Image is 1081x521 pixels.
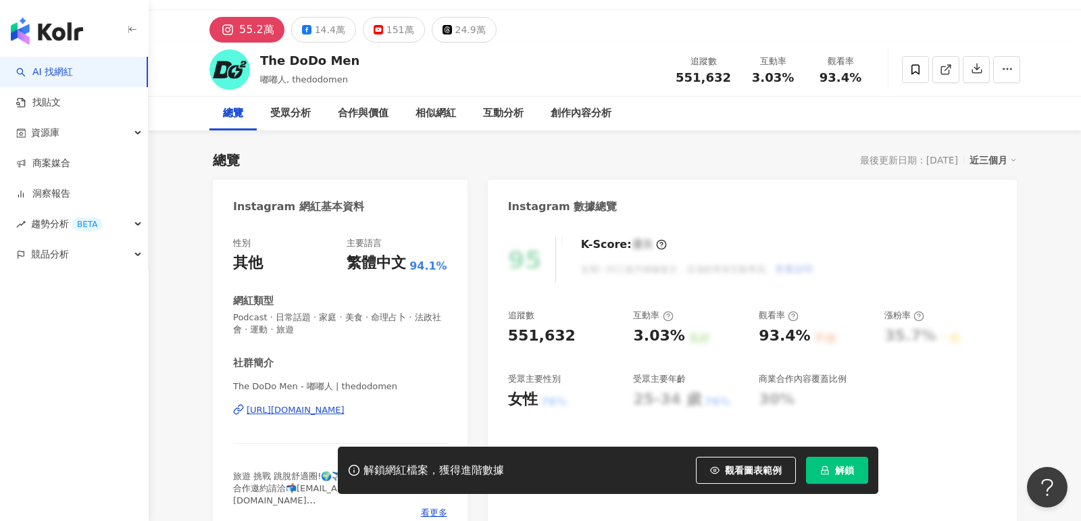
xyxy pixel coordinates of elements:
div: 受眾分析 [270,105,311,122]
span: 看更多 [421,507,447,519]
div: 14.4萬 [315,20,345,39]
span: 觀看圖表範例 [725,465,782,476]
span: 資源庫 [31,118,59,148]
div: 追蹤數 [676,55,731,68]
div: 女性 [508,389,538,410]
div: 互動率 [747,55,799,68]
div: 151萬 [386,20,414,39]
span: The DoDo Men - 嘟嘟人 | thedodomen [233,380,447,393]
div: 網紅類型 [233,294,274,308]
div: Instagram 網紅基本資料 [233,199,364,214]
div: 受眾主要年齡 [633,373,686,385]
button: 觀看圖表範例 [696,457,796,484]
div: 互動率 [633,309,673,322]
div: Instagram 數據總覽 [508,199,618,214]
img: KOL Avatar [209,49,250,90]
div: 漲粉率 [884,309,924,322]
div: 55.2萬 [239,20,274,39]
div: 追蹤數 [508,309,534,322]
div: 繁體中文 [347,253,406,274]
div: 創作內容分析 [551,105,611,122]
div: 主要語言 [347,237,382,249]
div: 互動分析 [483,105,524,122]
div: 3.03% [633,326,684,347]
button: 14.4萬 [291,17,356,43]
div: K-Score : [581,237,667,252]
a: 找貼文 [16,96,61,109]
div: 551,632 [508,326,576,347]
span: 解鎖 [835,465,854,476]
a: 商案媒合 [16,157,70,170]
span: 嘟嘟人, thedodomen [260,74,348,84]
img: logo [11,18,83,45]
button: 解鎖 [806,457,868,484]
span: Podcast · 日常話題 · 家庭 · 美食 · 命理占卜 · 法政社會 · 運動 · 旅遊 [233,312,447,336]
button: 24.9萬 [432,17,497,43]
span: rise [16,220,26,229]
button: 55.2萬 [209,17,284,43]
a: searchAI 找網紅 [16,66,73,79]
div: 最後更新日期：[DATE] [860,155,958,166]
div: [URL][DOMAIN_NAME] [247,404,345,416]
span: 3.03% [752,71,794,84]
button: 151萬 [363,17,425,43]
span: 趨勢分析 [31,209,103,239]
div: 24.9萬 [455,20,486,39]
span: lock [820,466,830,475]
div: The DoDo Men [260,52,359,69]
div: 合作與價值 [338,105,388,122]
div: 其他 [233,253,263,274]
div: BETA [72,218,103,231]
div: 總覽 [213,151,240,170]
a: [URL][DOMAIN_NAME] [233,404,447,416]
div: 總覽 [223,105,243,122]
div: 近三個月 [970,151,1017,169]
span: 94.1% [409,259,447,274]
div: 性別 [233,237,251,249]
div: 解鎖網紅檔案，獲得進階數據 [363,464,504,478]
div: 93.4% [759,326,810,347]
div: 相似網紅 [416,105,456,122]
span: 551,632 [676,70,731,84]
span: 93.4% [820,71,861,84]
a: 洞察報告 [16,187,70,201]
span: 競品分析 [31,239,69,270]
div: 社群簡介 [233,356,274,370]
div: 商業合作內容覆蓋比例 [759,373,847,385]
div: 觀看率 [759,309,799,322]
div: 受眾主要性別 [508,373,561,385]
div: 觀看率 [815,55,866,68]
